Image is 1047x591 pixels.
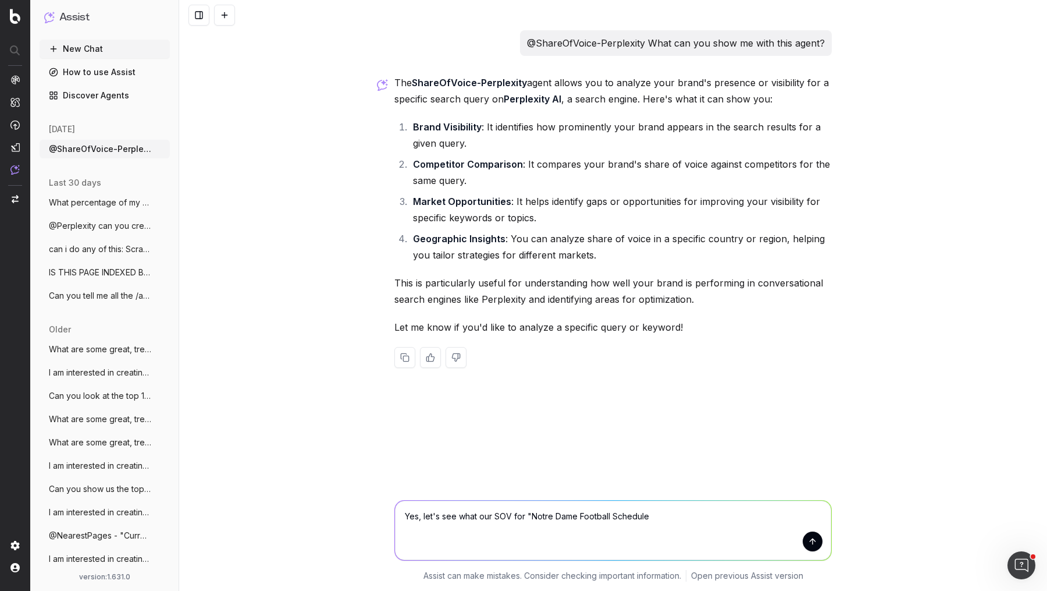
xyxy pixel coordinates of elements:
[49,143,151,155] span: @ShareOfVoice-Perplexity What can you sh
[10,541,20,550] img: Setting
[49,530,151,542] span: @NearestPages - "Current [GEOGRAPHIC_DATA]
[40,63,170,82] a: How to use Assist
[40,410,170,429] button: What are some great, trending topics I s
[10,120,20,130] img: Activation
[40,526,170,545] button: @NearestPages - "Current [GEOGRAPHIC_DATA]
[527,35,825,51] p: @ShareOfVoice-Perplexity What can you show me with this agent?
[49,243,151,255] span: can i do any of this: Scrape top competi
[49,460,151,472] span: I am interested in creating some long-fo
[413,233,505,245] strong: Geographic Insights
[44,9,165,26] button: Assist
[40,263,170,282] button: IS THIS PAGE INDEXED BY GOOGLE [URL]
[40,387,170,405] button: Can you look at the top 10 google search
[423,570,681,582] p: Assist can make mistakes. Consider checking important information.
[49,367,151,378] span: I am interested in creating some long-fo
[40,503,170,522] button: I am interested in creating some long-fo
[413,158,523,170] strong: Competitor Comparison
[504,93,561,105] strong: Perplexity AI
[691,570,803,582] a: Open previous Assist version
[40,40,170,58] button: New Chat
[40,340,170,359] button: What are some great, trending topics I s
[395,501,831,560] textarea: Yes, let's see what our SOV for "Notre Dame Football Schedule
[40,433,170,452] button: What are some great, trending topics I s
[413,121,482,133] strong: Brand Visibility
[409,231,832,263] li: : You can analyze share of voice in a specific country or region, helping you tailor strategies f...
[409,193,832,226] li: : It helps identify gaps or opportunities for improving your visibility for specific keywords or ...
[40,480,170,498] button: Can you show us the top trending topics
[40,363,170,382] button: I am interested in creating some long-fo
[49,553,151,565] span: I am interested in creating some long-fo
[49,390,151,402] span: Can you look at the top 10 google search
[49,290,151,302] span: Can you tell me all the /articles/ pages
[49,197,151,208] span: What percentage of my /articles/ pages h
[49,267,151,278] span: IS THIS PAGE INDEXED BY GOOGLE [URL]
[59,9,90,26] h1: Assist
[49,507,151,518] span: I am interested in creating some long-fo
[10,9,20,24] img: Botify logo
[44,12,55,23] img: Assist
[10,75,20,84] img: Analytics
[10,165,20,175] img: Assist
[12,195,19,203] img: Switch project
[394,319,832,335] p: Let me know if you'd like to analyze a specific query or keyword!
[10,97,20,107] img: Intelligence
[40,550,170,568] button: I am interested in creating some long-fo
[40,140,170,158] button: @ShareOfVoice-Perplexity What can you sh
[409,156,832,189] li: : It compares your brand's share of voice against competitors for the same query.
[49,123,75,135] span: [DATE]
[394,275,832,307] p: This is particularly useful for understanding how well your brand is performing in conversational...
[40,286,170,305] button: Can you tell me all the /articles/ pages
[49,437,151,448] span: What are some great, trending topics I s
[40,86,170,105] a: Discover Agents
[40,217,170,235] button: @Perplexity can you create Nunjucks scri
[1007,551,1035,579] iframe: Intercom live chat
[49,324,71,335] span: older
[394,75,832,107] p: The agent allows you to analyze your brand's presence or visibility for a specific search query o...
[409,119,832,151] li: : It identifies how prominently your brand appears in the search results for a given query.
[49,413,151,425] span: What are some great, trending topics I s
[49,344,151,355] span: What are some great, trending topics I s
[40,240,170,259] button: can i do any of this: Scrape top competi
[40,193,170,212] button: What percentage of my /articles/ pages h
[44,572,165,582] div: version: 1.631.0
[377,79,388,91] img: Botify assist logo
[412,77,527,89] strong: ShareOfVoice-Perplexity
[10,563,20,572] img: My account
[413,196,511,207] strong: Market Opportunities
[49,177,101,189] span: last 30 days
[10,143,20,152] img: Studio
[49,483,151,495] span: Can you show us the top trending topics
[40,456,170,475] button: I am interested in creating some long-fo
[49,220,151,232] span: @Perplexity can you create Nunjucks scri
